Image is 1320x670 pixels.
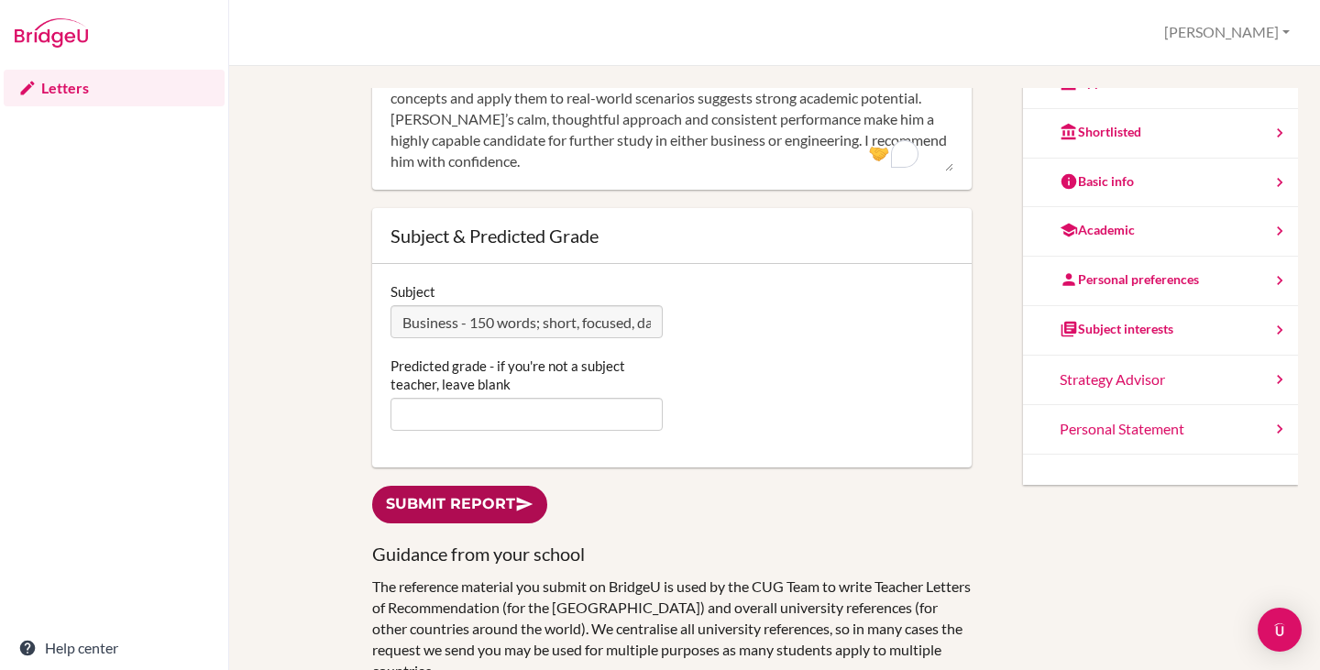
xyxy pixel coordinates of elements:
[1060,320,1173,338] div: Subject interests
[1023,306,1298,356] a: Subject interests
[390,226,953,245] div: Subject & Predicted Grade
[1023,356,1298,405] a: Strategy Advisor
[1023,405,1298,455] a: Personal Statement
[4,70,225,106] a: Letters
[390,26,953,172] textarea: To enrich screen reader interactions, please activate Accessibility in Grammarly extension settings
[390,357,663,393] label: Predicted grade - if you're not a subject teacher, leave blank
[1060,123,1141,141] div: Shortlisted
[1023,109,1298,159] a: Shortlisted
[1060,270,1199,289] div: Personal preferences
[390,282,435,301] label: Subject
[1156,16,1298,49] button: [PERSON_NAME]
[1060,172,1134,191] div: Basic info
[1023,159,1298,208] a: Basic info
[1023,257,1298,306] a: Personal preferences
[1258,608,1302,652] div: Open Intercom Messenger
[372,542,972,566] h3: Guidance from your school
[1023,207,1298,257] a: Academic
[4,630,225,666] a: Help center
[15,18,88,48] img: Bridge-U
[372,486,547,523] a: Submit report
[1060,221,1135,239] div: Academic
